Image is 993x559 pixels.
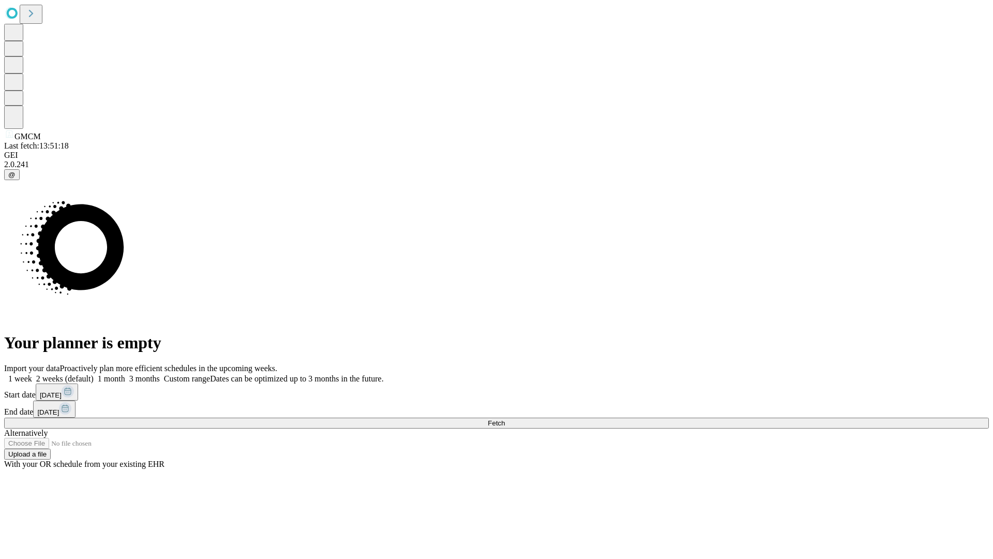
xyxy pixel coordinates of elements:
[4,401,989,418] div: End date
[4,449,51,460] button: Upload a file
[36,384,78,401] button: [DATE]
[164,374,210,383] span: Custom range
[4,418,989,429] button: Fetch
[4,169,20,180] button: @
[4,460,164,468] span: With your OR schedule from your existing EHR
[210,374,383,383] span: Dates can be optimized up to 3 months in the future.
[14,132,41,141] span: GMCM
[40,391,62,399] span: [DATE]
[4,429,48,437] span: Alternatively
[4,151,989,160] div: GEI
[8,171,16,179] span: @
[98,374,125,383] span: 1 month
[488,419,505,427] span: Fetch
[37,408,59,416] span: [DATE]
[33,401,76,418] button: [DATE]
[8,374,32,383] span: 1 week
[60,364,277,373] span: Proactively plan more efficient schedules in the upcoming weeks.
[4,384,989,401] div: Start date
[4,333,989,352] h1: Your planner is empty
[4,141,69,150] span: Last fetch: 13:51:18
[4,364,60,373] span: Import your data
[4,160,989,169] div: 2.0.241
[129,374,160,383] span: 3 months
[36,374,94,383] span: 2 weeks (default)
